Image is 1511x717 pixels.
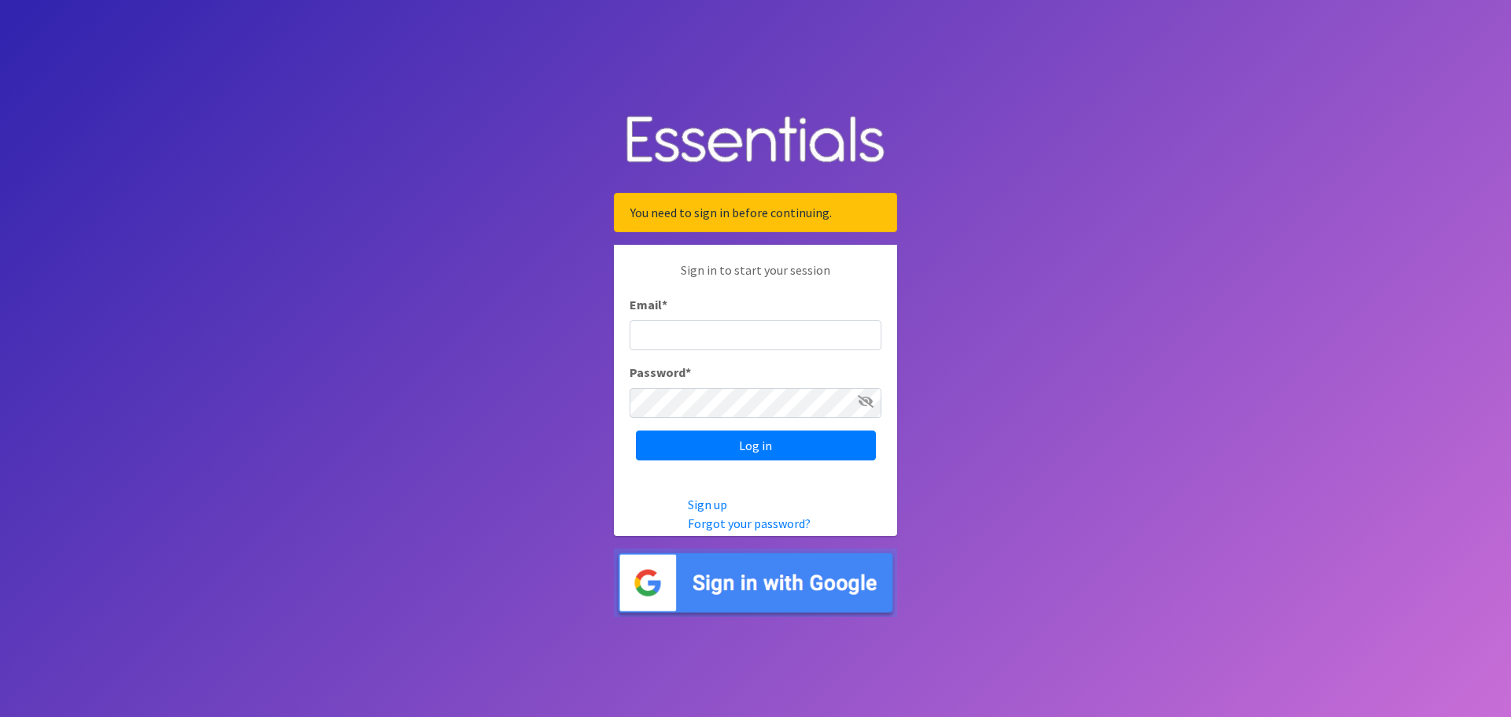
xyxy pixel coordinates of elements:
a: Forgot your password? [688,516,811,531]
abbr: required [685,364,691,380]
label: Email [630,295,667,314]
input: Log in [636,431,876,460]
abbr: required [662,297,667,312]
div: You need to sign in before continuing. [614,193,897,232]
img: Sign in with Google [614,549,897,617]
img: Human Essentials [614,100,897,181]
label: Password [630,363,691,382]
p: Sign in to start your session [630,261,881,295]
a: Sign up [688,497,727,512]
